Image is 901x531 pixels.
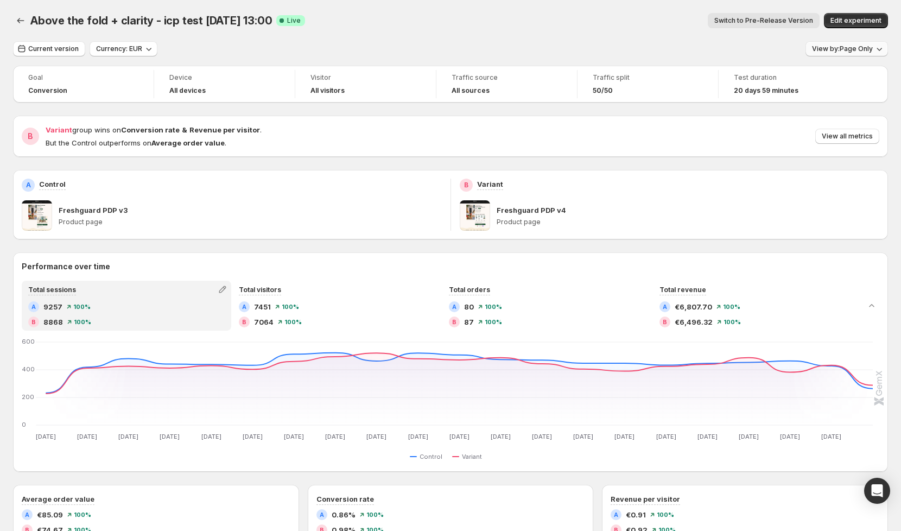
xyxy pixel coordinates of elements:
[864,298,879,313] button: Collapse chart
[366,433,386,440] text: [DATE]
[491,433,511,440] text: [DATE]
[815,129,879,144] button: View all metrics
[59,205,128,216] p: Freshguard PDP v3
[821,433,841,440] text: [DATE]
[242,304,246,310] h2: A
[310,73,421,82] span: Visitor
[477,179,503,189] p: Variant
[160,433,180,440] text: [DATE]
[26,181,31,189] h2: A
[22,365,35,373] text: 400
[452,73,562,82] span: Traffic source
[611,494,680,504] h3: Revenue per visitor
[410,450,447,463] button: Control
[243,433,263,440] text: [DATE]
[497,218,880,226] p: Product page
[485,319,502,325] span: 100 %
[282,304,299,310] span: 100 %
[657,511,674,518] span: 100 %
[74,511,91,518] span: 100 %
[22,261,879,272] h2: Performance over time
[46,125,72,134] span: Variant
[734,73,845,82] span: Test duration
[812,45,873,53] span: View by: Page Only
[452,86,490,95] h4: All sources
[169,86,206,95] h4: All devices
[780,433,800,440] text: [DATE]
[254,317,274,327] span: 7064
[46,125,262,134] span: group wins on .
[13,41,85,56] button: Current version
[242,319,246,325] h2: B
[239,286,281,294] span: Total visitors
[656,433,676,440] text: [DATE]
[805,41,888,56] button: View by:Page Only
[39,179,66,189] p: Control
[169,73,280,82] span: Device
[464,181,468,189] h2: B
[708,13,820,28] button: Switch to Pre-Release Version
[573,433,593,440] text: [DATE]
[663,319,667,325] h2: B
[734,86,798,95] span: 20 days 59 minutes
[593,86,613,95] span: 50/50
[714,16,813,25] span: Switch to Pre-Release Version
[659,286,706,294] span: Total revenue
[28,73,138,82] span: Goal
[310,86,345,95] h4: All visitors
[28,131,33,142] h2: B
[739,433,759,440] text: [DATE]
[22,393,34,401] text: 200
[151,138,225,147] strong: Average order value
[464,301,474,312] span: 80
[734,72,845,96] a: Test duration20 days 59 minutes
[90,41,157,56] button: Currency: EUR
[675,301,712,312] span: €6,807.70
[460,200,490,231] img: Freshguard PDP v4
[697,433,718,440] text: [DATE]
[77,433,97,440] text: [DATE]
[31,319,36,325] h2: B
[822,132,873,141] span: View all metrics
[22,200,52,231] img: Freshguard PDP v3
[320,511,324,518] h2: A
[452,304,456,310] h2: A
[310,72,421,96] a: VisitorAll visitors
[614,433,634,440] text: [DATE]
[452,319,456,325] h2: B
[532,433,552,440] text: [DATE]
[663,304,667,310] h2: A
[30,14,272,27] span: Above the fold + clarity - icp test [DATE] 13:00
[675,317,713,327] span: €6,496.32
[316,494,374,504] h3: Conversion rate
[28,286,76,294] span: Total sessions
[593,72,703,96] a: Traffic split50/50
[43,317,63,327] span: 8868
[28,45,79,53] span: Current version
[452,450,486,463] button: Variant
[464,317,474,327] span: 87
[96,45,142,53] span: Currency: EUR
[287,16,301,25] span: Live
[22,494,94,504] h3: Average order value
[420,452,442,461] span: Control
[497,205,566,216] p: Freshguard PDP v4
[46,138,226,147] span: But the Control outperforms on .
[824,13,888,28] button: Edit experiment
[74,319,91,325] span: 100 %
[22,421,26,428] text: 0
[830,16,881,25] span: Edit experiment
[118,433,138,440] text: [DATE]
[332,509,356,520] span: 0.86%
[254,301,271,312] span: 7451
[452,72,562,96] a: Traffic sourceAll sources
[408,433,428,440] text: [DATE]
[449,433,469,440] text: [DATE]
[22,338,35,345] text: 600
[43,301,62,312] span: 9257
[724,319,741,325] span: 100 %
[864,478,890,504] div: Open Intercom Messenger
[723,304,740,310] span: 100 %
[28,72,138,96] a: GoalConversion
[366,511,384,518] span: 100 %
